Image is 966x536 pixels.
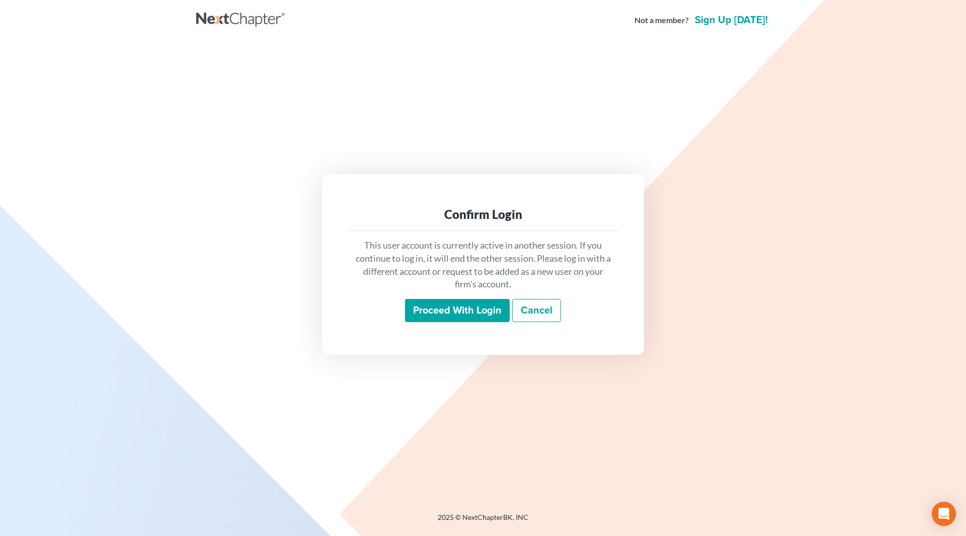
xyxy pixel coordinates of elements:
[354,239,612,291] p: This user account is currently active in another session. If you continue to log in, it will end ...
[634,15,689,26] strong: Not a member?
[405,299,510,322] input: Proceed with login
[354,206,612,222] div: Confirm Login
[932,502,956,526] div: Open Intercom Messenger
[512,299,561,322] a: Cancel
[196,512,770,530] div: 2025 © NextChapterBK, INC
[693,15,770,25] a: Sign up [DATE]!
